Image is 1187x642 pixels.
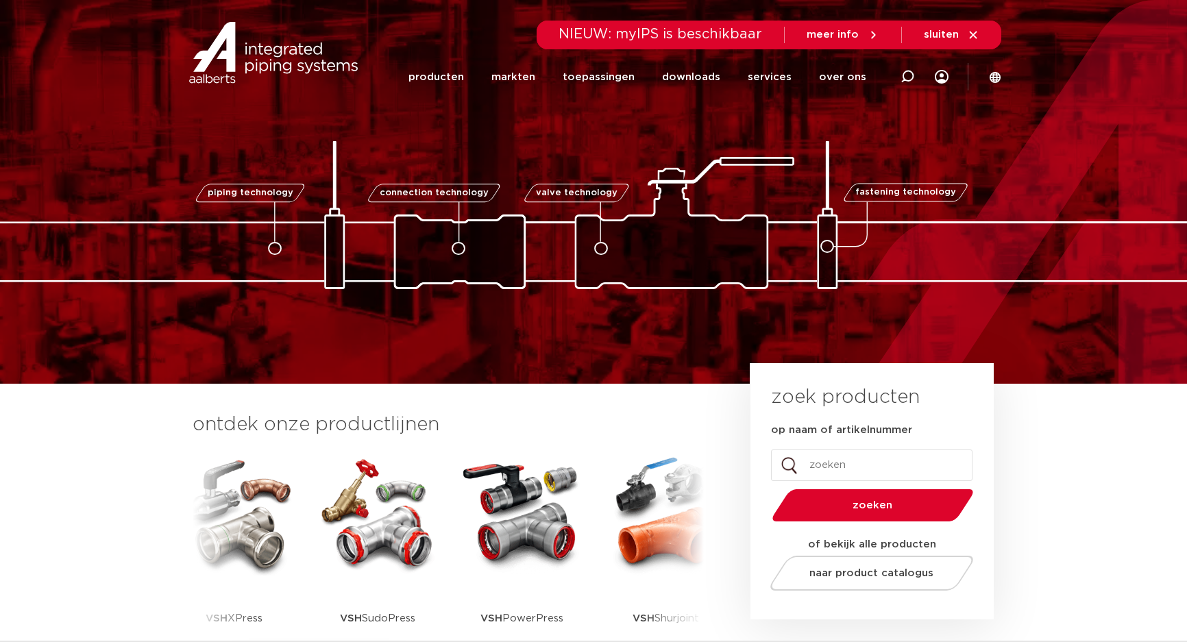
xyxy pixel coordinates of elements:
[810,568,934,578] span: naar product catalogus
[480,613,502,624] strong: VSH
[771,449,972,481] input: zoeken
[819,51,866,103] a: over ons
[767,556,977,591] a: naar product catalogus
[491,51,535,103] a: markten
[408,51,464,103] a: producten
[807,500,938,510] span: zoeken
[563,51,635,103] a: toepassingen
[771,384,920,411] h3: zoek producten
[662,51,720,103] a: downloads
[207,188,293,197] span: piping technology
[748,51,792,103] a: services
[535,188,617,197] span: valve technology
[408,51,866,103] nav: Menu
[193,411,704,439] h3: ontdek onze productlijnen
[807,29,859,40] span: meer info
[633,613,654,624] strong: VSH
[808,539,936,550] strong: of bekijk alle producten
[559,27,762,41] span: NIEUW: myIPS is beschikbaar
[807,29,879,41] a: meer info
[924,29,959,40] span: sluiten
[380,188,489,197] span: connection technology
[935,49,949,104] div: my IPS
[206,613,228,624] strong: VSH
[340,613,362,624] strong: VSH
[771,423,912,437] label: op naam of artikelnummer
[767,488,979,523] button: zoeken
[924,29,979,41] a: sluiten
[855,188,956,197] span: fastening technology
